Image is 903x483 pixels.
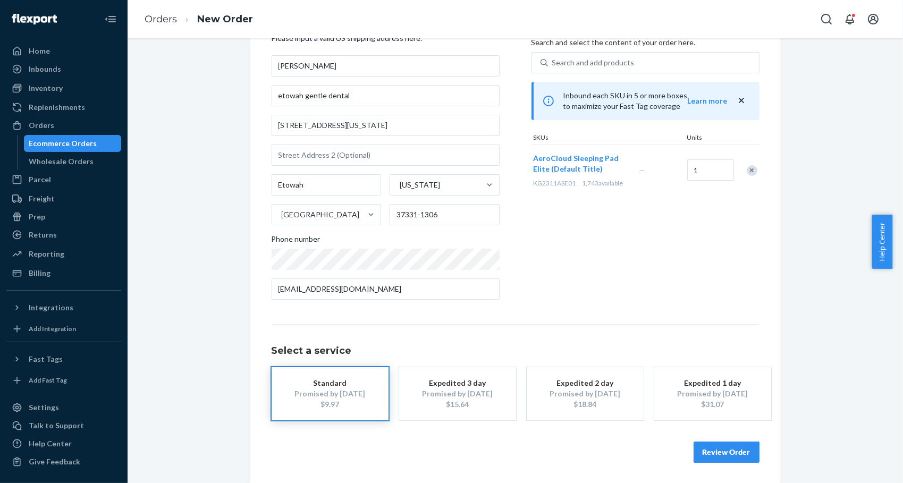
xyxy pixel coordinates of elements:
span: KG2311ASE01 [534,179,576,187]
img: Flexport logo [12,14,57,24]
button: Expedited 2 dayPromised by [DATE]$18.84 [527,367,644,420]
ol: breadcrumbs [136,4,261,35]
a: Ecommerce Orders [24,135,122,152]
input: [GEOGRAPHIC_DATA] [281,209,282,220]
button: Integrations [6,299,121,316]
div: Integrations [29,302,73,313]
a: Wholesale Orders [24,153,122,170]
div: [GEOGRAPHIC_DATA] [282,209,360,220]
div: Wholesale Orders [29,156,94,167]
div: Talk to Support [29,420,84,431]
div: Inbounds [29,64,61,74]
a: Help Center [6,435,121,452]
div: $15.64 [415,399,500,410]
button: AeroCloud Sleeping Pad Elite (Default Title) [534,153,627,174]
a: Settings [6,399,121,416]
div: Orders [29,120,54,131]
input: Quantity [687,159,734,181]
a: New Order [197,13,253,25]
button: Give Feedback [6,453,121,470]
div: Give Feedback [29,456,80,467]
span: AeroCloud Sleeping Pad Elite (Default Title) [534,154,619,173]
input: Email (Only Required for International) [272,278,500,300]
button: Close Navigation [100,9,121,30]
input: Street Address 2 (Optional) [272,145,500,166]
div: Promised by [DATE] [543,388,628,399]
a: Talk to Support [6,417,121,434]
button: Expedited 1 dayPromised by [DATE]$31.07 [654,367,771,420]
button: Open account menu [863,9,884,30]
div: Add Integration [29,324,76,333]
span: — [639,166,646,175]
div: $18.84 [543,399,628,410]
div: Parcel [29,174,51,185]
div: Units [685,133,733,144]
input: City [272,174,382,196]
a: Freight [6,190,121,207]
div: Inventory [29,83,63,94]
span: Phone number [272,234,320,249]
a: Inbounds [6,61,121,78]
div: Inbound each SKU in 5 or more boxes to maximize your Fast Tag coverage [531,82,759,120]
button: Open Search Box [816,9,837,30]
input: First & Last Name [272,55,500,77]
h1: Select a service [272,346,759,357]
button: Open notifications [839,9,860,30]
span: 1,743 available [583,179,623,187]
div: Standard [288,378,373,388]
input: Company Name [272,85,500,106]
div: Add Fast Tag [29,376,67,385]
button: Fast Tags [6,351,121,368]
div: Promised by [DATE] [288,388,373,399]
p: Search and select the content of your order here. [531,37,759,48]
a: Add Fast Tag [6,372,121,389]
div: Ecommerce Orders [29,138,97,149]
a: Reporting [6,245,121,262]
div: Billing [29,268,50,278]
input: [US_STATE] [399,180,400,190]
a: Prep [6,208,121,225]
button: close [736,95,747,106]
div: Promised by [DATE] [670,388,755,399]
button: Review Order [694,442,759,463]
div: $31.07 [670,399,755,410]
div: Prep [29,211,45,222]
button: Expedited 3 dayPromised by [DATE]$15.64 [399,367,516,420]
div: Settings [29,402,59,413]
a: Home [6,43,121,60]
button: StandardPromised by [DATE]$9.97 [272,367,389,420]
input: Street Address [272,115,500,136]
div: SKUs [531,133,685,144]
div: Help Center [29,438,72,449]
div: $9.97 [288,399,373,410]
button: Help Center [872,215,892,269]
div: Search and add products [552,57,635,68]
div: Fast Tags [29,354,63,365]
button: Learn more [688,96,728,106]
a: Billing [6,265,121,282]
div: [US_STATE] [400,180,440,190]
div: Home [29,46,50,56]
div: Expedited 1 day [670,378,755,388]
div: Reporting [29,249,64,259]
a: Inventory [6,80,121,97]
a: Add Integration [6,320,121,337]
a: Parcel [6,171,121,188]
div: Expedited 2 day [543,378,628,388]
a: Returns [6,226,121,243]
div: Promised by [DATE] [415,388,500,399]
input: ZIP Code [390,204,500,225]
a: Orders [6,117,121,134]
a: Replenishments [6,99,121,116]
div: Returns [29,230,57,240]
div: Freight [29,193,55,204]
div: Expedited 3 day [415,378,500,388]
div: Remove Item [747,165,757,176]
div: Replenishments [29,102,85,113]
a: Orders [145,13,177,25]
